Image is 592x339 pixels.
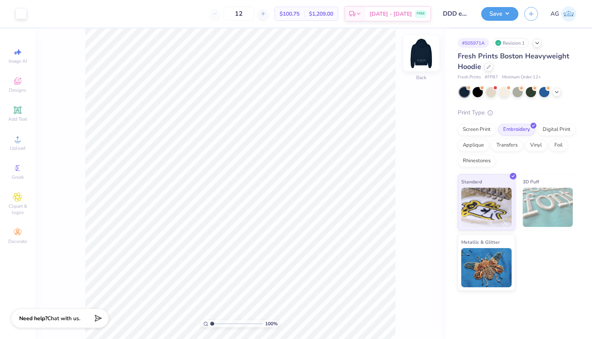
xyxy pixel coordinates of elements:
[458,38,489,48] div: # 505971A
[8,116,27,122] span: Add Text
[4,203,31,216] span: Clipart & logos
[491,140,523,151] div: Transfers
[461,238,500,246] span: Metallic & Glitter
[8,238,27,245] span: Decorate
[458,155,496,167] div: Rhinestones
[12,174,24,180] span: Greek
[498,124,535,136] div: Embroidery
[493,38,529,48] div: Revision 1
[458,108,576,117] div: Print Type
[523,188,573,227] img: 3D Puff
[370,10,412,18] span: [DATE] - [DATE]
[309,10,333,18] span: $1,209.00
[19,315,47,322] strong: Need help?
[458,140,489,151] div: Applique
[485,74,498,81] span: # FP87
[502,74,541,81] span: Minimum Order: 12 +
[437,6,475,22] input: Untitled Design
[523,178,539,186] span: 3D Puff
[538,124,576,136] div: Digital Print
[10,145,25,151] span: Upload
[265,320,278,327] span: 100 %
[224,7,254,21] input: – –
[9,58,27,64] span: Image AI
[406,38,437,69] img: Back
[47,315,80,322] span: Chat with us.
[458,124,496,136] div: Screen Print
[549,140,568,151] div: Foil
[417,11,425,16] span: FREE
[461,178,482,186] span: Standard
[416,74,426,81] div: Back
[458,51,569,71] span: Fresh Prints Boston Heavyweight Hoodie
[9,87,26,93] span: Designs
[461,188,512,227] img: Standard
[481,7,518,21] button: Save
[280,10,300,18] span: $100.75
[525,140,547,151] div: Vinyl
[458,74,481,81] span: Fresh Prints
[561,6,576,22] img: Anna Gearhart
[550,6,576,22] a: AG
[461,248,512,287] img: Metallic & Glitter
[550,9,559,18] span: AG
